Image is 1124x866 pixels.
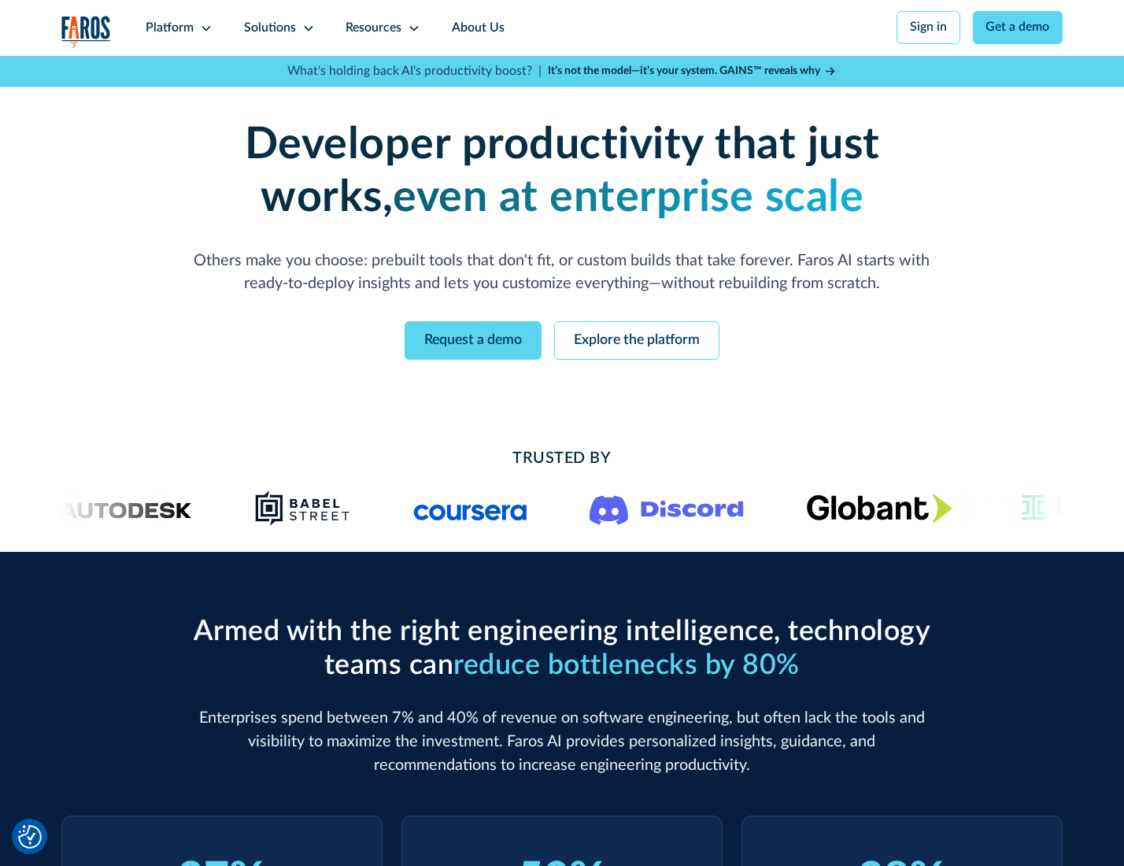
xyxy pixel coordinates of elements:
[187,615,937,683] h2: Armed with the right engineering intelligence, technology teams can
[254,490,350,527] img: Babel Street logo png
[453,651,800,679] span: reduce bottlenecks by 80%
[897,11,960,44] a: Sign in
[146,19,194,38] div: Platform
[346,19,401,38] div: Resources
[61,16,112,48] a: home
[187,707,937,777] p: Enterprises spend between 7% and 40% of revenue on software engineering, but often lack the tools...
[287,62,542,81] p: What's holding back AI's productivity boost? |
[548,63,837,80] a: It’s not the model—it’s your system. GAINS™ reveals why
[413,496,527,521] img: Logo of the online learning platform Coursera.
[548,65,820,76] strong: It’s not the model—it’s your system. GAINS™ reveals why
[405,321,542,360] a: Request a demo
[18,825,42,849] img: Revisit consent button
[244,19,296,38] div: Solutions
[187,447,937,471] h2: Trusted By
[245,123,880,220] strong: Developer productivity that just works,
[393,176,863,220] strong: even at enterprise scale
[590,492,744,525] img: Logo of the communication platform Discord.
[973,11,1063,44] a: Get a demo
[806,494,952,523] img: Globant's logo
[29,498,192,519] img: Logo of the design software company Autodesk.
[187,250,937,297] p: Others make you choose: prebuilt tools that don't fit, or custom builds that take forever. Faros ...
[61,16,112,48] img: Logo of the analytics and reporting company Faros.
[18,825,42,849] button: Cookie Settings
[554,321,719,360] a: Explore the platform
